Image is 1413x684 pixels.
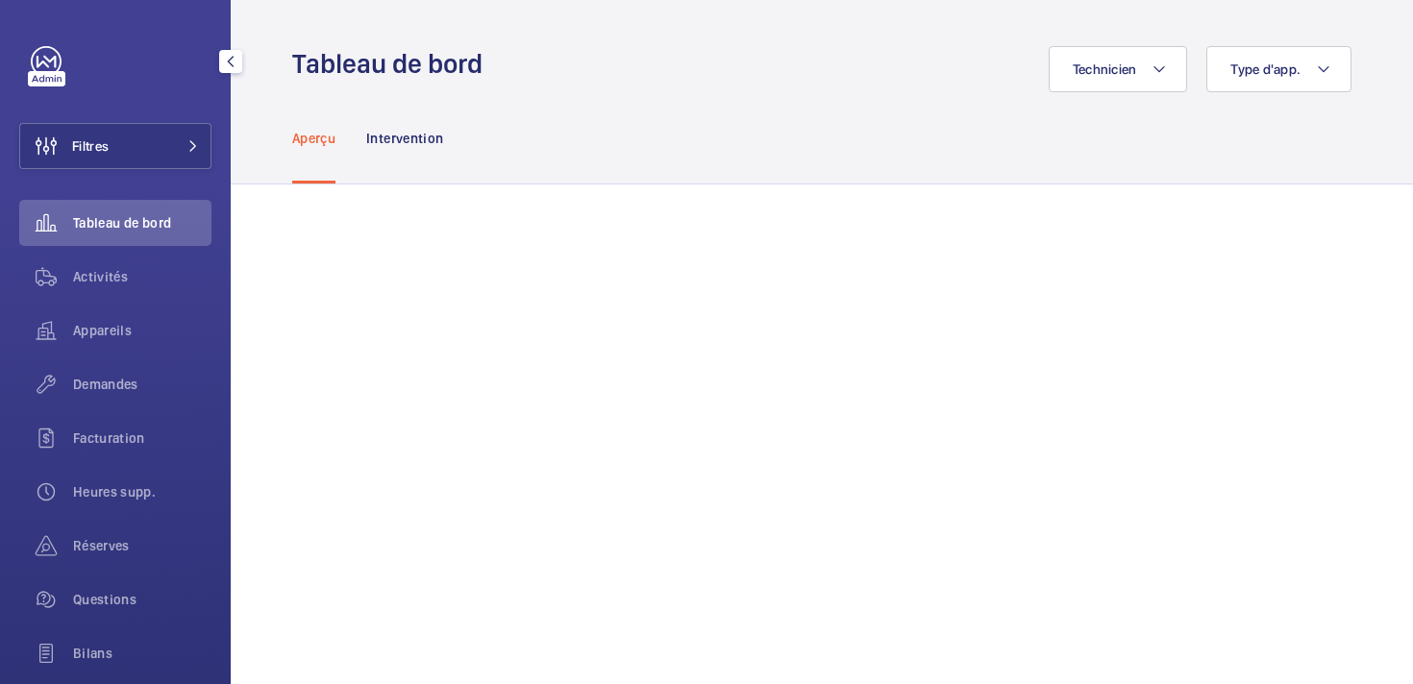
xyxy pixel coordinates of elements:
[73,375,211,394] span: Demandes
[292,46,494,82] h1: Tableau de bord
[73,213,211,232] span: Tableau de bord
[73,321,211,340] span: Appareils
[72,136,109,156] span: Filtres
[73,267,211,286] span: Activités
[1206,46,1351,92] button: Type d'app.
[73,482,211,501] span: Heures supp.
[73,590,211,609] span: Questions
[1049,46,1188,92] button: Technicien
[19,123,211,169] button: Filtres
[73,644,211,663] span: Bilans
[366,129,443,148] p: Intervention
[1073,61,1137,77] span: Technicien
[292,129,335,148] p: Aperçu
[73,428,211,448] span: Facturation
[1230,61,1301,77] span: Type d'app.
[73,536,211,555] span: Réserves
